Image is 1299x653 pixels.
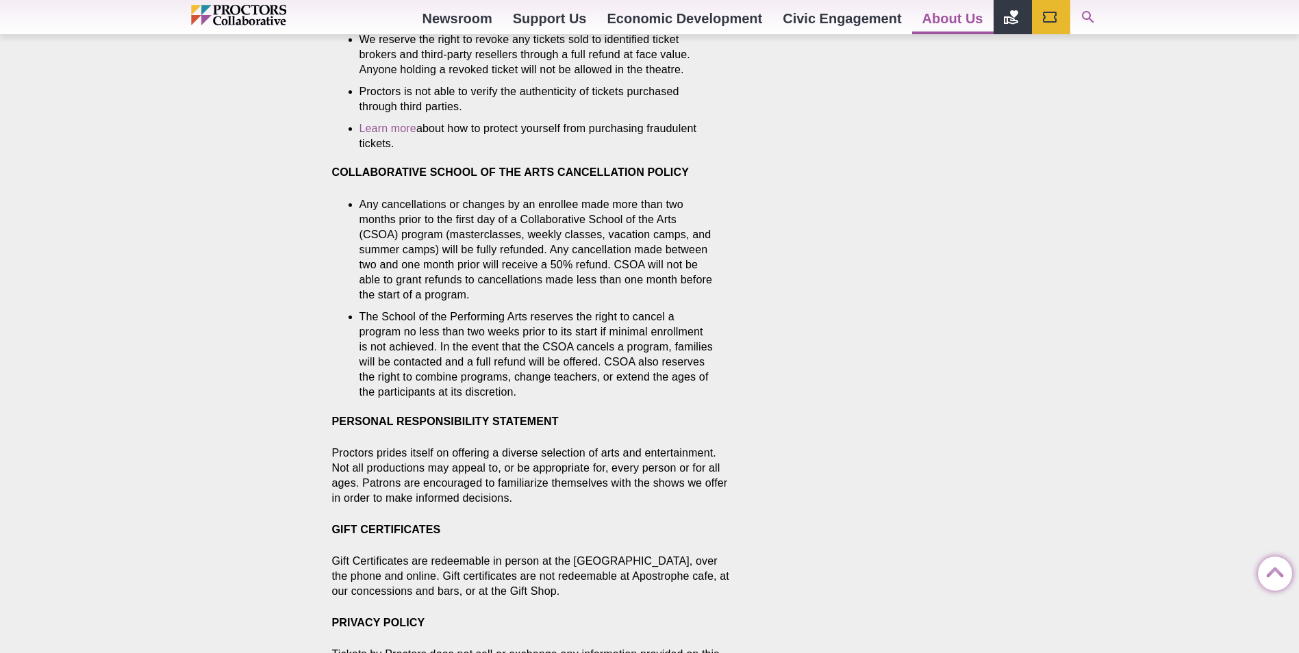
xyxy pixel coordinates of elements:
[332,415,559,427] strong: PERSONAL RESPONSIBILITY STATEMENT
[191,5,345,25] img: Proctors logo
[332,554,735,599] p: Gift Certificates are redeemable in person at the [GEOGRAPHIC_DATA], over the phone and online. G...
[1258,557,1285,585] a: Back to Top
[332,166,690,178] strong: COLLABORATIVE SCHOOL OF THE ARTS CANCELLATION POLICY
[332,446,735,506] p: Proctors prides itself on offering a diverse selection of arts and entertainment. Not all product...
[360,123,416,134] a: Learn more
[360,197,714,303] li: Any cancellations or changes by an enrollee made more than two months prior to the first day of a...
[332,524,441,535] strong: GIFT CERTIFICATES
[360,32,714,77] li: We reserve the right to revoke any tickets sold to identified ticket brokers and third-party rese...
[360,121,714,151] li: about how to protect yourself from purchasing fraudulent tickets.
[360,84,714,114] li: Proctors is not able to verify the authenticity of tickets purchased through third parties.
[332,617,425,628] strong: PRIVACY POLICY
[360,309,714,400] li: The School of the Performing Arts reserves the right to cancel a program no less than two weeks p...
